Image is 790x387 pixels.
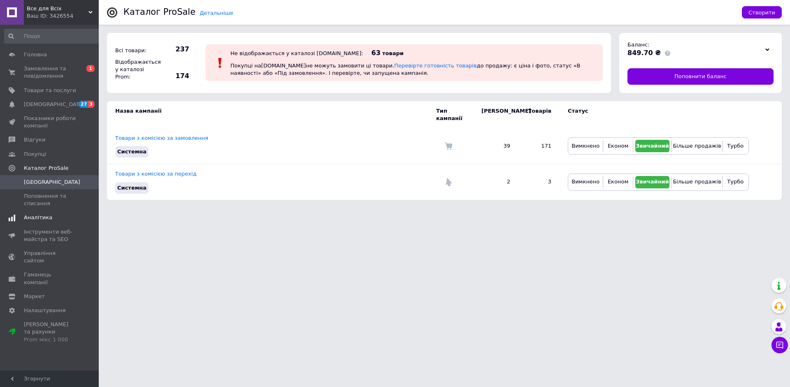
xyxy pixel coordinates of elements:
button: Турбо [725,140,746,152]
td: 39 [473,128,518,164]
a: Поповнити баланс [627,68,774,85]
span: Турбо [727,143,744,149]
span: 3 [88,101,95,108]
div: Ваш ID: 3426554 [27,12,99,20]
span: Налаштування [24,307,66,314]
span: Замовлення та повідомлення [24,65,76,80]
div: Prom мікс 1 000 [24,336,76,343]
span: Маркет [24,293,45,300]
button: Вимкнено [570,176,601,188]
span: Покупці [24,151,46,158]
span: 27 [79,101,88,108]
span: Поповнити баланс [674,73,727,80]
button: Вимкнено [570,140,601,152]
span: Звичайний [636,143,669,149]
span: Більше продажів [673,178,721,185]
img: Комісія за перехід [444,178,453,186]
span: Звичайний [636,178,669,185]
span: Системна [117,185,146,191]
span: Більше продажів [673,143,721,149]
span: 849.70 ₴ [627,49,661,57]
span: 63 [372,49,381,57]
span: Головна [24,51,47,58]
div: Каталог ProSale [123,8,195,16]
button: Економ [605,140,630,152]
a: Детальніше [200,10,233,16]
span: товари [382,50,404,56]
button: Більше продажів [674,140,720,152]
span: Створити [748,9,775,16]
span: Вимкнено [572,178,599,185]
span: Економ [608,143,628,149]
span: Все для Всіх [27,5,88,12]
span: Гаманець компанії [24,271,76,286]
td: Статус [560,101,749,128]
a: Товари з комісією за перехід [115,171,197,177]
div: Відображається у каталозі Prom: [113,56,158,83]
span: [GEOGRAPHIC_DATA] [24,178,80,186]
input: Пошук [4,29,102,44]
span: Баланс: [627,42,649,48]
span: [DEMOGRAPHIC_DATA] [24,101,85,108]
td: 2 [473,164,518,200]
div: Всі товари: [113,45,158,56]
span: Відгуки [24,136,45,144]
span: Інструменти веб-майстра та SEO [24,228,76,243]
button: Чат з покупцем [771,337,788,353]
span: Економ [608,178,628,185]
span: 174 [160,72,189,81]
img: Комісія за замовлення [444,142,453,150]
span: [PERSON_NAME] та рахунки [24,321,76,343]
button: Створити [742,6,782,19]
span: Каталог ProSale [24,165,68,172]
button: Більше продажів [674,176,720,188]
td: 171 [518,128,560,164]
td: Назва кампанії [107,101,436,128]
img: :exclamation: [214,57,226,69]
span: Товари та послуги [24,87,76,94]
button: Звичайний [635,176,670,188]
button: Звичайний [635,140,670,152]
span: Покупці на [DOMAIN_NAME] не можуть замовити ці товари. до продажу: є ціна і фото, статус «В наявн... [230,63,580,76]
span: Поповнення та списання [24,192,76,207]
span: Системна [117,148,146,155]
td: [PERSON_NAME] [473,101,518,128]
span: Вимкнено [572,143,599,149]
span: Управління сайтом [24,250,76,264]
span: Аналітика [24,214,52,221]
td: Тип кампанії [436,101,473,128]
span: Турбо [727,178,744,185]
td: Товарів [518,101,560,128]
span: Показники роботи компанії [24,115,76,130]
div: Не відображається у каталозі [DOMAIN_NAME]: [230,50,363,56]
button: Турбо [725,176,746,188]
a: Перевірте готовність товарів [394,63,477,69]
span: 237 [160,45,189,54]
a: Товари з комісією за замовлення [115,135,208,141]
span: 1 [86,65,95,72]
button: Економ [605,176,630,188]
td: 3 [518,164,560,200]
